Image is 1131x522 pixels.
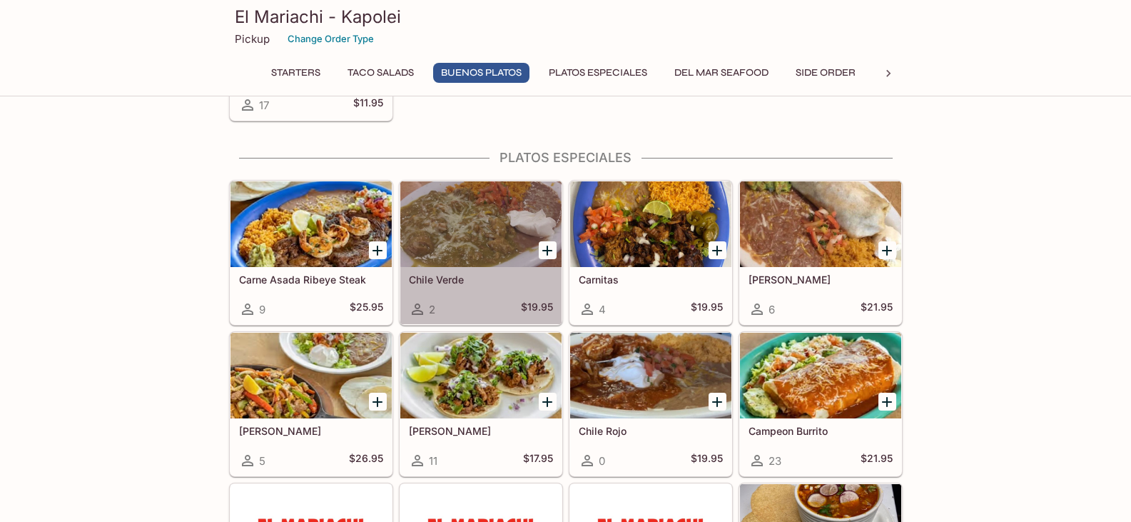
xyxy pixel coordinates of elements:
a: [PERSON_NAME]5$26.95 [230,332,392,476]
span: 0 [599,454,605,468]
h5: $21.95 [861,452,893,469]
a: Carnitas4$19.95 [569,181,732,325]
button: Add Fajita Burrito [878,241,896,259]
span: 23 [769,454,781,468]
h5: $26.95 [349,452,383,469]
button: Add Carne Asada Ribeye Steak [369,241,387,259]
h3: El Mariachi - Kapolei [235,6,897,28]
a: Chile Verde2$19.95 [400,181,562,325]
a: Carne Asada Ribeye Steak9$25.95 [230,181,392,325]
button: Buenos Platos [433,63,529,83]
p: Pickup [235,32,270,46]
span: 4 [599,303,606,316]
span: 6 [769,303,775,316]
h5: Chile Rojo [579,425,723,437]
span: 11 [429,454,437,468]
span: 9 [259,303,265,316]
button: Del Mar Seafood [666,63,776,83]
span: 5 [259,454,265,468]
button: Platos Especiales [541,63,655,83]
h4: Platos Especiales [229,150,903,166]
h5: $25.95 [350,301,383,318]
div: Carnitas [570,181,731,267]
h5: Carnitas [579,273,723,286]
h5: $19.95 [521,301,553,318]
div: Campeon Burrito [740,333,901,418]
button: Change Order Type [281,28,380,50]
button: Add Campeon Burrito [878,393,896,411]
h5: Carne Asada Ribeye Steak [239,273,383,286]
div: Chile Verde [400,181,562,267]
h5: $17.95 [523,452,553,469]
button: Add Mariachi Tacos [539,393,557,411]
a: Campeon Burrito23$21.95 [739,332,902,476]
button: Taco Salads [340,63,422,83]
h5: $11.95 [353,96,383,114]
h5: $19.95 [691,452,723,469]
a: [PERSON_NAME]11$17.95 [400,332,562,476]
button: Add Mariachi Fajitas [369,393,387,411]
h5: [PERSON_NAME] [409,425,553,437]
div: Mariachi Fajitas [230,333,392,418]
h5: $19.95 [691,301,723,318]
h5: [PERSON_NAME] [239,425,383,437]
div: Carne Asada Ribeye Steak [230,181,392,267]
div: Fajita Burrito [740,181,901,267]
button: Add Chile Rojo [709,393,726,411]
button: Add Carnitas [709,241,726,259]
div: Chile Rojo [570,333,731,418]
button: Starters [263,63,328,83]
h5: [PERSON_NAME] [749,273,893,286]
h5: Chile Verde [409,273,553,286]
span: 2 [429,303,435,316]
button: Add Chile Verde [539,241,557,259]
h5: $21.95 [861,301,893,318]
a: [PERSON_NAME]6$21.95 [739,181,902,325]
div: Mariachi Tacos [400,333,562,418]
h5: Campeon Burrito [749,425,893,437]
button: Side Order [788,63,863,83]
span: 17 [259,99,269,112]
a: Chile Rojo0$19.95 [569,332,732,476]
